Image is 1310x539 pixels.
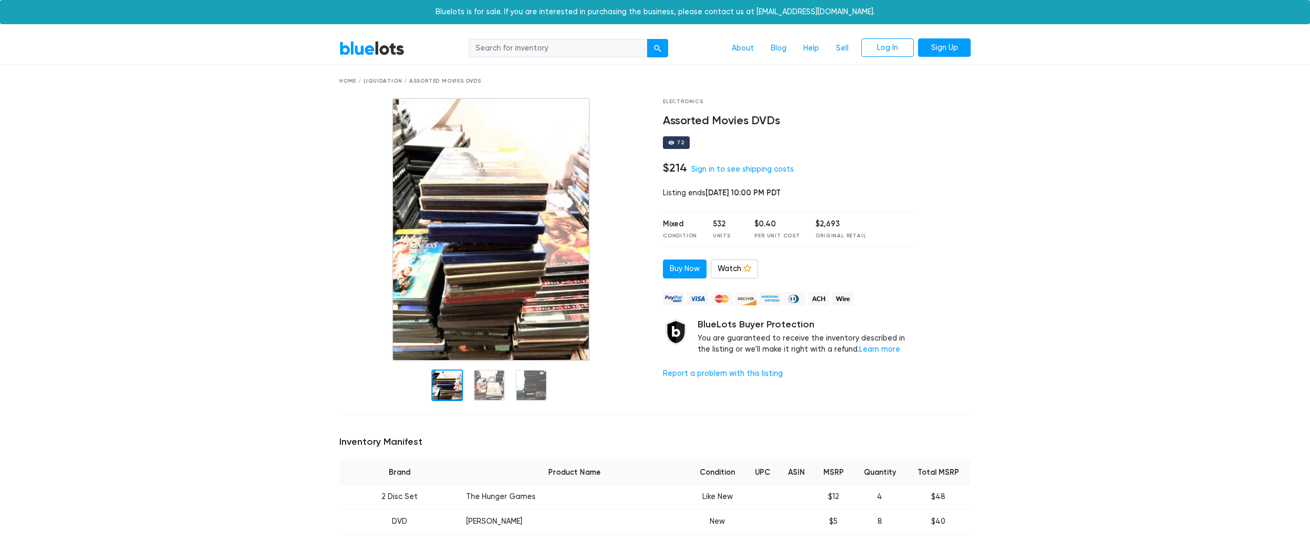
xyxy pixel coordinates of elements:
[906,510,971,534] td: $40
[735,292,757,305] img: discover-82be18ecfda2d062aad2762c1ca80e2d36a4073d45c9e0ffae68cd515fbd3d32.png
[853,510,906,534] td: 8
[815,232,866,240] div: Original Retail
[828,38,857,58] a: Sell
[711,292,732,305] img: mastercard-42073d1d8d11d6635de4c079ffdb20a4f30a903dc55d1612383a1b395dd17f39.png
[339,510,460,534] td: DVD
[814,461,853,485] th: MSRP
[754,232,800,240] div: Per Unit Cost
[689,461,746,485] th: Condition
[762,38,795,58] a: Blog
[706,188,781,197] span: [DATE] 10:00 PM PDT
[711,259,758,278] a: Watch
[469,39,648,58] input: Search for inventory
[814,510,853,534] td: $5
[760,292,781,305] img: american_express-ae2a9f97a040b4b41f6397f7637041a5861d5f99d0716c09922aba4e24c8547d.png
[460,485,689,510] td: The Hunger Games
[663,114,917,128] h4: Assorted Movies DVDs
[663,232,697,240] div: Condition
[723,38,762,58] a: About
[713,232,739,240] div: Units
[918,38,971,57] a: Sign Up
[663,319,689,345] img: buyer_protection_shield-3b65640a83011c7d3ede35a8e5a80bfdfaa6a97447f0071c1475b91a4b0b3d01.png
[663,292,684,305] img: paypal_credit-80455e56f6e1299e8d57f40c0dcee7b8cd4ae79b9eccbfc37e2480457ba36de9.png
[815,218,866,230] div: $2,693
[713,218,739,230] div: 532
[663,187,917,199] div: Listing ends
[795,38,828,58] a: Help
[689,485,746,510] td: Like New
[339,485,460,510] td: 2 Disc Set
[814,485,853,510] td: $12
[906,485,971,510] td: $48
[663,98,917,106] div: Electronics
[698,319,917,331] h5: BlueLots Buyer Protection
[339,461,460,485] th: Brand
[853,485,906,510] td: 4
[779,461,814,485] th: ASIN
[663,161,687,175] h4: $214
[392,98,590,361] img: cfaca305-3bc2-46b9-b2f9-3b6d150ea42f-1745954421.jpg
[808,292,829,305] img: ach-b7992fed28a4f97f893c574229be66187b9afb3f1a8d16a4691d3d3140a8ab00.png
[853,461,906,485] th: Quantity
[460,461,689,485] th: Product Name
[663,259,707,278] a: Buy Now
[339,436,971,448] h5: Inventory Manifest
[832,292,853,305] img: wire-908396882fe19aaaffefbd8e17b12f2f29708bd78693273c0e28e3a24408487f.png
[784,292,805,305] img: diners_club-c48f30131b33b1bb0e5d0e2dbd43a8bea4cb12cb2961413e2f4250e06c020426.png
[859,345,900,354] a: Learn more
[861,38,914,57] a: Log In
[339,41,405,56] a: BlueLots
[460,510,689,534] td: [PERSON_NAME]
[339,77,971,85] div: Home / Liquidation / Assorted Movies DVDs
[698,319,917,355] div: You are guaranteed to receive the inventory described in the listing or we'll make it right with ...
[689,510,746,534] td: New
[663,369,783,378] a: Report a problem with this listing
[906,461,971,485] th: Total MSRP
[687,292,708,305] img: visa-79caf175f036a155110d1892330093d4c38f53c55c9ec9e2c3a54a56571784bb.png
[746,461,779,485] th: UPC
[677,140,684,145] div: 72
[754,218,800,230] div: $0.40
[691,165,794,174] a: Sign in to see shipping costs
[663,218,697,230] div: Mixed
